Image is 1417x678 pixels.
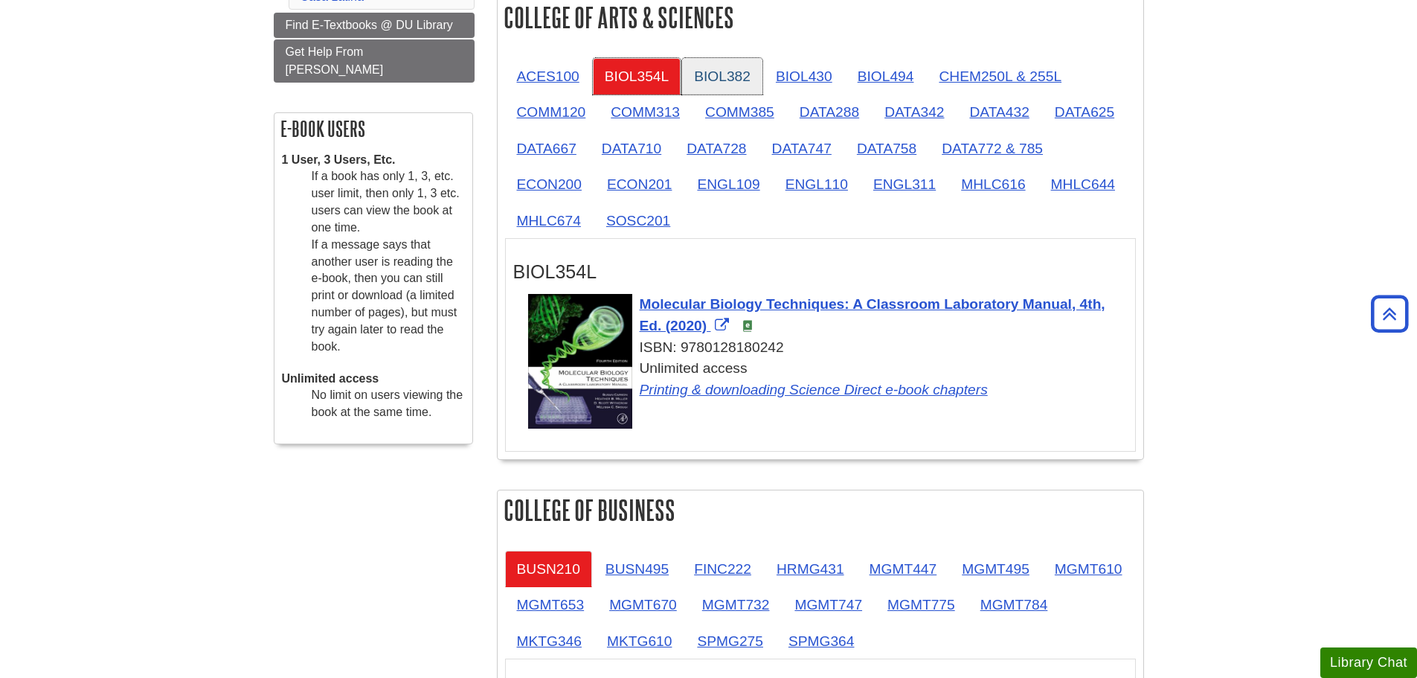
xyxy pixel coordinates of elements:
[949,166,1037,202] a: MHLC616
[742,320,754,332] img: e-Book
[312,387,465,421] dd: No limit on users viewing the book at the same time.
[595,166,684,202] a: ECON201
[846,58,926,95] a: BIOL494
[1043,94,1126,130] a: DATA625
[528,358,1128,401] div: Unlimited access
[505,551,592,587] a: BUSN210
[597,586,689,623] a: MGMT670
[640,382,988,397] a: Link opens in new window
[282,152,465,169] dt: 1 User, 3 Users, Etc.
[505,166,594,202] a: ECON200
[505,202,593,239] a: MHLC674
[927,58,1073,95] a: CHEM250L & 255L
[760,130,844,167] a: DATA747
[861,166,948,202] a: ENGL311
[505,586,597,623] a: MGMT653
[682,551,763,587] a: FINC222
[640,296,1105,333] span: Molecular Biology Techniques: A Classroom Laboratory Manual, 4th, Ed. (2020)
[968,586,1060,623] a: MGMT784
[930,130,1055,167] a: DATA772 & 785
[282,371,465,388] dt: Unlimited access
[528,337,1128,359] div: ISBN: 9780128180242
[274,113,472,144] h2: E-book Users
[505,623,594,659] a: MKTG346
[873,94,956,130] a: DATA342
[1320,647,1417,678] button: Library Chat
[765,551,856,587] a: HRMG431
[685,166,771,202] a: ENGL109
[505,130,588,167] a: DATA667
[595,623,684,659] a: MKTG610
[957,94,1041,130] a: DATA432
[312,168,465,355] dd: If a book has only 1, 3, etc. user limit, then only 1, 3 etc. users can view the book at one time...
[783,586,874,623] a: MGMT747
[690,586,782,623] a: MGMT732
[845,130,928,167] a: DATA758
[528,294,632,429] img: Cover Art
[950,551,1041,587] a: MGMT495
[513,261,1128,283] h3: BIOL354L
[777,623,867,659] a: SPMG364
[498,490,1143,530] h2: College of Business
[593,58,681,95] a: BIOL354L
[505,94,598,130] a: COMM120
[1039,166,1127,202] a: MHLC644
[505,58,591,95] a: ACES100
[274,13,475,38] a: Find E-Textbooks @ DU Library
[685,623,775,659] a: SPMG275
[286,45,384,76] span: Get Help From [PERSON_NAME]
[875,586,967,623] a: MGMT775
[590,130,673,167] a: DATA710
[788,94,871,130] a: DATA288
[858,551,949,587] a: MGMT447
[599,94,692,130] a: COMM313
[274,39,475,83] a: Get Help From [PERSON_NAME]
[1043,551,1134,587] a: MGMT610
[675,130,758,167] a: DATA728
[682,58,762,95] a: BIOL382
[640,296,1105,333] a: Link opens in new window
[594,202,682,239] a: SOSC201
[594,551,681,587] a: BUSN495
[774,166,860,202] a: ENGL110
[286,19,453,31] span: Find E-Textbooks @ DU Library
[1366,304,1413,324] a: Back to Top
[764,58,844,95] a: BIOL430
[693,94,786,130] a: COMM385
